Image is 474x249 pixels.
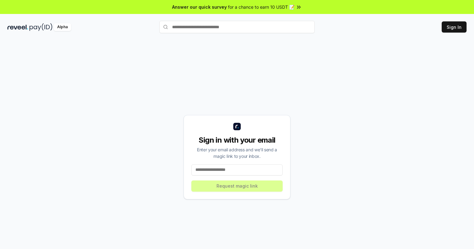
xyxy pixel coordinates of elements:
span: Answer our quick survey [172,4,227,10]
img: reveel_dark [7,23,28,31]
span: for a chance to earn 10 USDT 📝 [228,4,294,10]
img: pay_id [30,23,52,31]
div: Sign in with your email [191,135,283,145]
button: Sign In [442,21,467,33]
img: logo_small [233,123,241,130]
div: Enter your email address and we’ll send a magic link to your inbox. [191,146,283,159]
div: Alpha [54,23,71,31]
